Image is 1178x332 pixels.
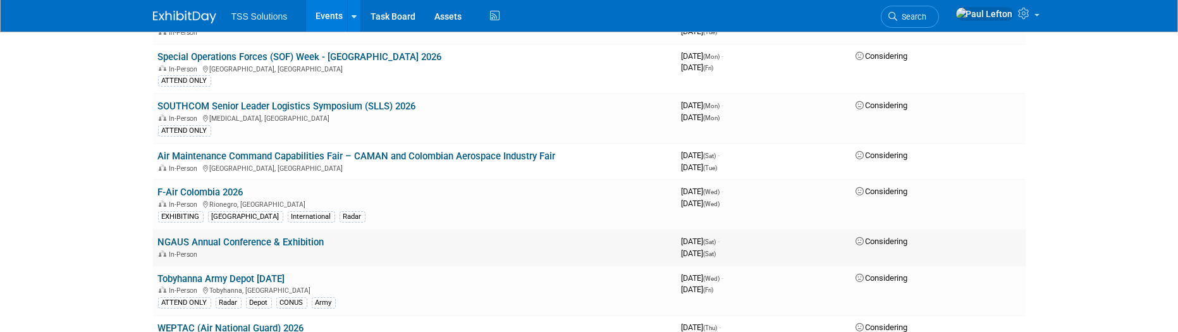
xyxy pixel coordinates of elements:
[169,164,202,173] span: In-Person
[158,75,211,87] div: ATTEND ONLY
[856,101,908,110] span: Considering
[158,51,442,63] a: Special Operations Forces (SOF) Week - [GEOGRAPHIC_DATA] 2026
[682,285,714,294] span: [DATE]
[682,163,718,172] span: [DATE]
[720,323,721,332] span: -
[682,151,720,160] span: [DATE]
[169,114,202,123] span: In-Person
[682,199,720,208] span: [DATE]
[159,286,166,293] img: In-Person Event
[722,51,724,61] span: -
[159,65,166,71] img: In-Person Event
[169,286,202,295] span: In-Person
[169,250,202,259] span: In-Person
[158,113,672,123] div: [MEDICAL_DATA], [GEOGRAPHIC_DATA]
[704,275,720,282] span: (Wed)
[159,250,166,257] img: In-Person Event
[718,237,720,246] span: -
[682,249,716,258] span: [DATE]
[704,188,720,195] span: (Wed)
[158,101,416,112] a: SOUTHCOM Senior Leader Logistics Symposium (SLLS) 2026
[704,102,720,109] span: (Mon)
[169,65,202,73] span: In-Person
[856,323,908,332] span: Considering
[704,324,718,331] span: (Thu)
[158,199,672,209] div: Rionegro, [GEOGRAPHIC_DATA]
[704,164,718,171] span: (Tue)
[158,163,672,173] div: [GEOGRAPHIC_DATA], [GEOGRAPHIC_DATA]
[208,211,283,223] div: [GEOGRAPHIC_DATA]
[722,273,724,283] span: -
[288,211,335,223] div: International
[856,151,908,160] span: Considering
[158,237,324,248] a: NGAUS Annual Conference & Exhibition
[216,297,242,309] div: Radar
[159,114,166,121] img: In-Person Event
[169,200,202,209] span: In-Person
[159,164,166,171] img: In-Person Event
[704,65,714,71] span: (Fri)
[704,152,716,159] span: (Sat)
[276,297,307,309] div: CONUS
[169,28,202,37] span: In-Person
[682,51,724,61] span: [DATE]
[682,187,724,196] span: [DATE]
[856,273,908,283] span: Considering
[704,114,720,121] span: (Mon)
[312,297,336,309] div: Army
[704,286,714,293] span: (Fri)
[158,63,672,73] div: [GEOGRAPHIC_DATA], [GEOGRAPHIC_DATA]
[722,187,724,196] span: -
[158,273,285,285] a: Tobyhanna Army Depot [DATE]
[881,6,939,28] a: Search
[153,11,216,23] img: ExhibitDay
[722,101,724,110] span: -
[246,297,272,309] div: Depot
[704,200,720,207] span: (Wed)
[704,53,720,60] span: (Mon)
[682,273,724,283] span: [DATE]
[856,187,908,196] span: Considering
[682,323,721,332] span: [DATE]
[158,297,211,309] div: ATTEND ONLY
[340,211,365,223] div: Radar
[704,238,716,245] span: (Sat)
[158,151,556,162] a: Air Maintenance Command Capabilities Fair – CAMAN and Colombian Aerospace Industry Fair
[158,285,672,295] div: Tobyhanna, [GEOGRAPHIC_DATA]
[682,237,720,246] span: [DATE]
[231,11,288,22] span: TSS Solutions
[158,187,243,198] a: F-Air Colombia 2026
[682,113,720,122] span: [DATE]
[718,151,720,160] span: -
[955,7,1014,21] img: Paul Lefton
[682,63,714,72] span: [DATE]
[682,101,724,110] span: [DATE]
[158,211,204,223] div: EXHIBITING
[158,125,211,137] div: ATTEND ONLY
[898,12,927,22] span: Search
[159,200,166,207] img: In-Person Event
[856,237,908,246] span: Considering
[856,51,908,61] span: Considering
[704,250,716,257] span: (Sat)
